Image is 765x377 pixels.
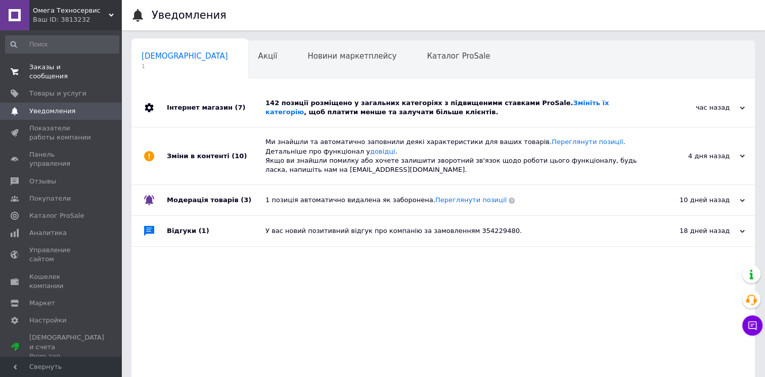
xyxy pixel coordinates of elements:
span: 1 [142,63,228,70]
span: (1) [199,227,209,234]
span: (10) [232,152,247,160]
span: Акції [258,52,278,61]
div: час назад [644,103,745,112]
span: Маркет [29,299,55,308]
span: Управление сайтом [29,246,94,264]
span: Уведомления [29,107,75,116]
span: (3) [241,196,251,204]
div: Ваш ID: 3813232 [33,15,121,24]
span: Отзывы [29,177,56,186]
div: У вас новий позитивний відгук про компанію за замовленням 354229480. [265,226,644,235]
span: (7) [235,104,245,111]
div: Зміни в контенті [167,127,265,184]
span: [DEMOGRAPHIC_DATA] и счета [29,333,104,361]
span: Каталог ProSale [427,52,490,61]
div: Prom топ [29,352,104,361]
div: 4 дня назад [644,152,745,161]
span: Кошелек компании [29,272,94,291]
a: Переглянути позиції [552,138,623,146]
a: довідці [370,148,395,155]
span: Покупатели [29,194,71,203]
div: Відгуки [167,216,265,246]
span: Настройки [29,316,66,325]
div: 18 дней назад [644,226,745,235]
h1: Уведомления [152,9,227,21]
span: Аналитика [29,228,67,238]
div: 10 дней назад [644,196,745,205]
div: 1 позиція автоматично видалена як заборонена. [265,196,644,205]
span: Омега Техносервис [33,6,109,15]
span: Заказы и сообщения [29,63,94,81]
div: Інтернет магазин [167,88,265,127]
div: Ми знайшли та автоматично заповнили деякі характеристики для ваших товарів. . Детальніше про функ... [265,137,644,174]
span: Каталог ProSale [29,211,84,220]
a: Переглянути позиції [435,196,507,204]
span: Товары и услуги [29,89,86,98]
span: Новини маркетплейсу [307,52,396,61]
button: Чат с покупателем [742,315,762,336]
div: Модерація товарів [167,185,265,215]
input: Поиск [5,35,119,54]
span: Панель управления [29,150,94,168]
div: 142 позиції розміщено у загальних категоріях з підвищеними ставками ProSale. , щоб платити менше ... [265,99,644,117]
span: Показатели работы компании [29,124,94,142]
span: [DEMOGRAPHIC_DATA] [142,52,228,61]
